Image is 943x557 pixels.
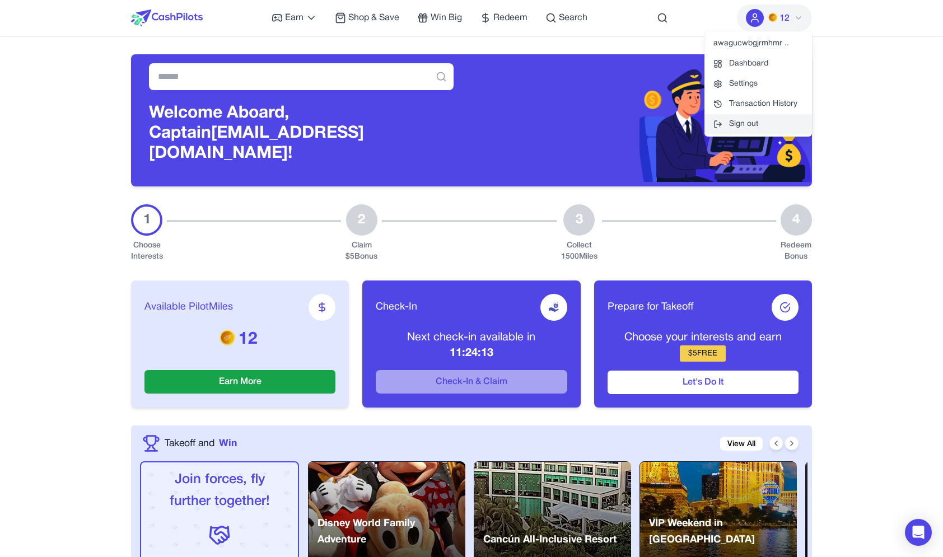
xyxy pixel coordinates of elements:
div: 4 [781,204,812,236]
span: Search [559,11,587,25]
div: Choose Interests [131,240,162,263]
a: Search [545,11,587,25]
img: PMs [220,329,235,345]
p: 11:24:13 [376,345,567,361]
img: PMs [768,13,777,22]
div: Open Intercom Messenger [905,519,932,546]
img: Header decoration [471,59,812,182]
a: Win Big [417,11,462,25]
div: Redeem Bonus [781,240,812,263]
p: Choose your interests and earn [608,330,799,345]
p: Cancún All-Inclusive Resort [483,532,617,548]
a: Transaction History [704,94,812,114]
a: Redeem [480,11,527,25]
p: VIP Weekend in [GEOGRAPHIC_DATA] [649,516,797,549]
img: CashPilots Logo [131,10,203,26]
a: View All [720,437,763,451]
div: awagucwbgjrmhmr .. [704,34,812,54]
img: receive-dollar [548,302,559,313]
span: Available PilotMiles [144,299,233,315]
span: Check-In [376,299,417,315]
div: 3 [563,204,595,236]
div: Collect 1500 Miles [561,240,597,263]
button: Let's Do It [608,371,799,394]
p: Next check-in available in [376,330,567,345]
span: 12 [779,12,790,25]
button: Check-In & Claim [376,370,567,394]
p: 12 [144,330,335,350]
span: Win Big [431,11,462,25]
h3: Welcome Aboard, Captain [EMAIL_ADDRESS][DOMAIN_NAME]! [149,104,454,164]
div: Claim $ 5 Bonus [346,240,377,263]
a: Dashboard [704,54,812,74]
a: Shop & Save [335,11,399,25]
a: Settings [704,74,812,94]
span: Shop & Save [348,11,399,25]
span: Win [219,436,237,451]
span: Redeem [493,11,527,25]
span: Prepare for Takeoff [608,299,693,315]
button: Earn More [144,370,335,394]
span: Earn [285,11,304,25]
p: Join forces, fly further together! [150,469,289,513]
div: $ 5 FREE [680,345,726,362]
button: PMs12 [737,4,812,31]
div: 1 [131,204,162,236]
span: Takeoff and [165,436,214,451]
button: Sign out [704,114,812,134]
a: Takeoff andWin [165,436,237,451]
a: Earn [272,11,317,25]
p: Disney World Family Adventure [318,516,465,549]
div: 2 [346,204,377,236]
